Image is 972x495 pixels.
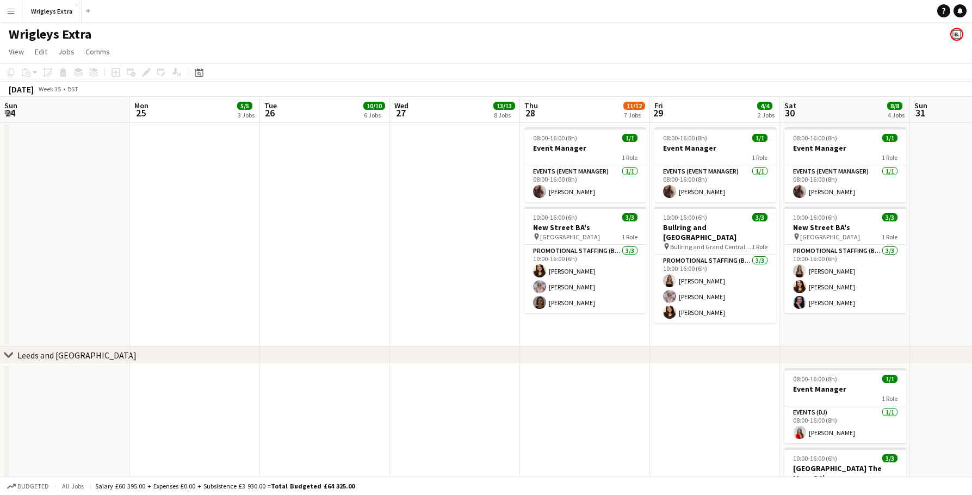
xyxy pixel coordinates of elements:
[793,375,837,383] span: 08:00-16:00 (8h)
[752,134,767,142] span: 1/1
[752,213,767,221] span: 3/3
[654,165,776,202] app-card-role: Events (Event Manager)1/108:00-16:00 (8h)[PERSON_NAME]
[914,101,927,110] span: Sun
[882,153,897,162] span: 1 Role
[784,165,906,202] app-card-role: Events (Event Manager)1/108:00-16:00 (8h)[PERSON_NAME]
[17,482,49,490] span: Budgeted
[238,111,255,119] div: 3 Jobs
[654,255,776,323] app-card-role: Promotional Staffing (Brand Ambassadors)3/310:00-16:00 (6h)[PERSON_NAME][PERSON_NAME][PERSON_NAME]
[524,207,646,313] app-job-card: 10:00-16:00 (6h)3/3New Street BA's [GEOGRAPHIC_DATA]1 RolePromotional Staffing (Brand Ambassadors...
[784,406,906,443] app-card-role: Events (DJ)1/108:00-16:00 (8h)[PERSON_NAME]
[882,375,897,383] span: 1/1
[882,213,897,221] span: 3/3
[882,454,897,462] span: 3/3
[757,102,772,110] span: 4/4
[784,222,906,232] h3: New Street BA's
[622,134,637,142] span: 1/1
[263,107,277,119] span: 26
[533,213,577,221] span: 10:00-16:00 (6h)
[913,107,927,119] span: 31
[752,243,767,251] span: 1 Role
[264,101,277,110] span: Tue
[67,85,78,93] div: BST
[22,1,82,22] button: Wrigleys Extra
[95,482,355,490] div: Salary £60 395.00 + Expenses £0.00 + Subsistence £3 930.00 =
[17,350,137,361] div: Leeds and [GEOGRAPHIC_DATA]
[393,107,408,119] span: 27
[623,102,645,110] span: 11/12
[364,111,385,119] div: 6 Jobs
[793,134,837,142] span: 08:00-16:00 (8h)
[363,102,385,110] span: 10/10
[4,101,17,110] span: Sun
[9,26,91,42] h1: Wrigleys Extra
[882,394,897,403] span: 1 Role
[758,111,775,119] div: 2 Jobs
[653,107,663,119] span: 29
[784,384,906,394] h3: Event Manager
[784,368,906,443] app-job-card: 08:00-16:00 (8h)1/1Event Manager1 RoleEvents (DJ)1/108:00-16:00 (8h)[PERSON_NAME]
[58,47,75,57] span: Jobs
[5,480,51,492] button: Budgeted
[624,111,645,119] div: 7 Jobs
[622,213,637,221] span: 3/3
[524,101,538,110] span: Thu
[784,463,906,483] h3: [GEOGRAPHIC_DATA] The Moor BA's
[533,134,577,142] span: 08:00-16:00 (8h)
[950,28,963,41] app-user-avatar: Bounce Activations Ltd
[524,222,646,232] h3: New Street BA's
[9,84,34,95] div: [DATE]
[882,233,897,241] span: 1 Role
[9,47,24,57] span: View
[523,107,538,119] span: 28
[524,143,646,153] h3: Event Manager
[663,213,707,221] span: 10:00-16:00 (6h)
[133,107,148,119] span: 25
[36,85,63,93] span: Week 35
[30,45,52,59] a: Edit
[60,482,86,490] span: All jobs
[888,111,905,119] div: 4 Jobs
[654,222,776,242] h3: Bullring and [GEOGRAPHIC_DATA]
[784,143,906,153] h3: Event Manager
[54,45,79,59] a: Jobs
[784,101,796,110] span: Sat
[85,47,110,57] span: Comms
[494,111,515,119] div: 8 Jobs
[654,143,776,153] h3: Event Manager
[237,102,252,110] span: 5/5
[622,233,637,241] span: 1 Role
[81,45,114,59] a: Comms
[783,107,796,119] span: 30
[524,127,646,202] app-job-card: 08:00-16:00 (8h)1/1Event Manager1 RoleEvents (Event Manager)1/108:00-16:00 (8h)[PERSON_NAME]
[394,101,408,110] span: Wed
[3,107,17,119] span: 24
[654,101,663,110] span: Fri
[793,213,837,221] span: 10:00-16:00 (6h)
[887,102,902,110] span: 8/8
[752,153,767,162] span: 1 Role
[800,233,860,241] span: [GEOGRAPHIC_DATA]
[784,245,906,313] app-card-role: Promotional Staffing (Brand Ambassadors)3/310:00-16:00 (6h)[PERSON_NAME][PERSON_NAME][PERSON_NAME]
[654,127,776,202] app-job-card: 08:00-16:00 (8h)1/1Event Manager1 RoleEvents (Event Manager)1/108:00-16:00 (8h)[PERSON_NAME]
[882,134,897,142] span: 1/1
[493,102,515,110] span: 13/13
[654,207,776,323] app-job-card: 10:00-16:00 (6h)3/3Bullring and [GEOGRAPHIC_DATA] Bullring and Grand Central BA's1 RolePromotiona...
[670,243,752,251] span: Bullring and Grand Central BA's
[540,233,600,241] span: [GEOGRAPHIC_DATA]
[793,454,837,462] span: 10:00-16:00 (6h)
[784,127,906,202] app-job-card: 08:00-16:00 (8h)1/1Event Manager1 RoleEvents (Event Manager)1/108:00-16:00 (8h)[PERSON_NAME]
[663,134,707,142] span: 08:00-16:00 (8h)
[271,482,355,490] span: Total Budgeted £64 325.00
[784,207,906,313] app-job-card: 10:00-16:00 (6h)3/3New Street BA's [GEOGRAPHIC_DATA]1 RolePromotional Staffing (Brand Ambassadors...
[35,47,47,57] span: Edit
[622,153,637,162] span: 1 Role
[524,245,646,313] app-card-role: Promotional Staffing (Brand Ambassadors)3/310:00-16:00 (6h)[PERSON_NAME][PERSON_NAME][PERSON_NAME]
[134,101,148,110] span: Mon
